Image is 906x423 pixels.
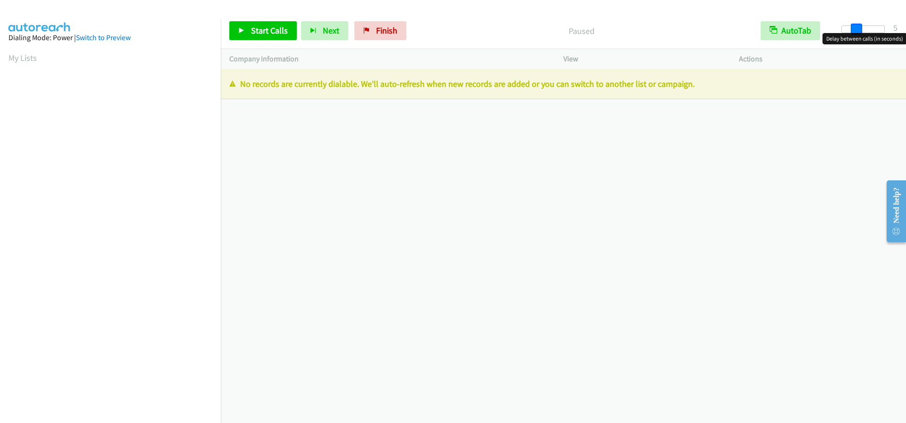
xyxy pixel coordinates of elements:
[376,25,397,36] span: Finish
[76,33,131,42] a: Switch to Preview
[229,21,297,40] a: Start Calls
[229,77,898,90] p: No records are currently dialable. We'll auto-refresh when new records are added or you can switc...
[419,25,744,37] p: Paused
[563,53,722,65] p: View
[251,25,288,36] span: Start Calls
[354,21,406,40] a: Finish
[323,25,339,36] span: Next
[301,21,348,40] button: Next
[879,174,906,249] iframe: Resource Center
[8,52,37,63] a: My Lists
[229,53,546,65] p: Company Information
[8,32,212,43] div: Dialing Mode: Power |
[761,21,820,40] button: AutoTab
[739,53,898,65] p: Actions
[893,21,898,34] div: 5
